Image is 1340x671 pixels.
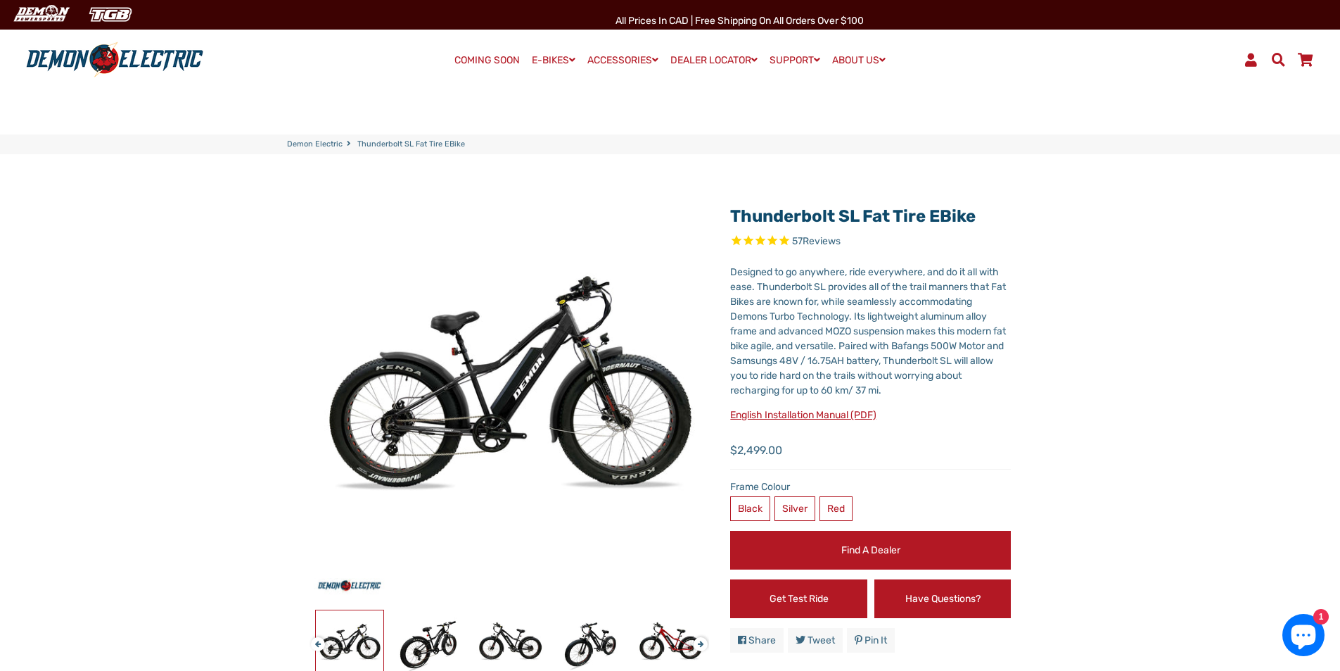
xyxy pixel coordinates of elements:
[82,3,139,26] img: TGB Canada
[730,531,1011,570] a: Find a Dealer
[615,15,864,27] span: All Prices in CAD | Free shipping on all orders over $100
[827,50,891,70] a: ABOUT US
[808,634,835,646] span: Tweet
[21,42,208,78] img: Demon Electric logo
[874,579,1012,618] a: Have Questions?
[730,442,782,459] span: $2,499.00
[730,206,976,226] a: Thunderbolt SL Fat Tire eBike
[774,496,815,521] label: Silver
[730,479,1011,494] label: Frame Colour
[864,634,887,646] span: Pin it
[582,50,663,70] a: ACCESSORIES
[819,496,853,521] label: Red
[694,630,702,646] button: Next
[765,50,825,70] a: SUPPORT
[449,51,525,70] a: COMING SOON
[730,234,1011,250] span: Rated 4.9 out of 5 stars 57 reviews
[287,139,343,151] a: Demon Electric
[665,50,762,70] a: DEALER LOCATOR
[7,3,75,26] img: Demon Electric
[357,139,465,151] span: Thunderbolt SL Fat Tire eBike
[527,50,580,70] a: E-BIKES
[730,579,867,618] a: Get Test Ride
[311,630,319,646] button: Previous
[803,235,841,247] span: Reviews
[730,409,876,421] a: English Installation Manual (PDF)
[792,235,841,247] span: 57 reviews
[730,266,1006,396] span: Designed to go anywhere, ride everywhere, and do it all with ease. Thunderbolt SL provides all of...
[730,496,770,521] label: Black
[748,634,776,646] span: Share
[1278,614,1329,660] inbox-online-store-chat: Shopify online store chat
